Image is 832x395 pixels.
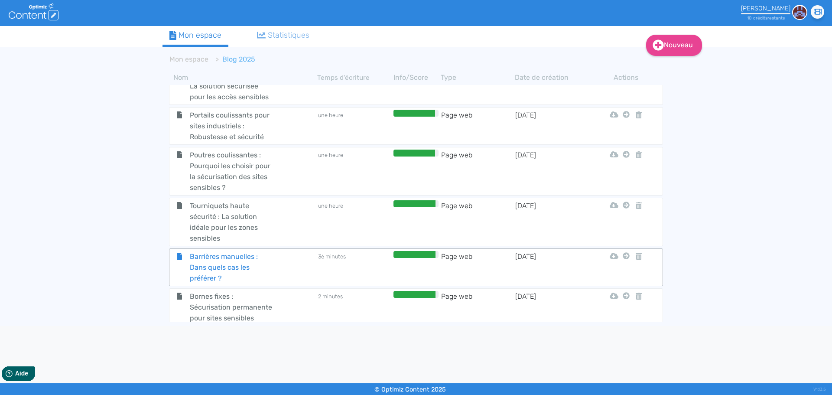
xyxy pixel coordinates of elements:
td: [DATE] [515,291,589,323]
td: Page web [441,110,515,142]
span: Bornes fixes : Sécurisation permanente pour sites sensibles [183,291,281,323]
td: Page web [441,251,515,284]
a: Mon espace [162,26,228,47]
td: une heure [317,200,391,244]
div: Mon espace [169,29,221,41]
div: Statistiques [257,29,310,41]
td: 2 heures [317,70,391,102]
th: Info/Score [391,72,441,83]
span: Aide [44,7,57,14]
a: Nouveau [646,35,702,56]
td: 36 minutes [317,251,391,284]
span: Obstacles escamotables : La solution sécurisée pour les accès sensibles [183,70,281,102]
th: Date de création [515,72,589,83]
a: Mon espace [169,55,208,63]
small: © Optimiz Content 2025 [374,386,446,393]
td: Page web [441,150,515,193]
td: [DATE] [515,70,589,102]
span: Tourniquets haute sécurité : La solution idéale pour les zones sensibles [183,200,281,244]
span: Poutres coulissantes : Pourquoi les choisir pour la sécurisation des sites sensibles ? [183,150,281,193]
td: [DATE] [515,251,589,284]
img: bbd64cf9c4f3f2d1675da0e3d61850b3 [792,5,807,20]
td: Page web [441,291,515,323]
th: Actions [621,72,632,83]
span: s [765,15,767,21]
a: Statistiques [250,26,317,45]
th: Nom [169,72,317,83]
td: une heure [317,110,391,142]
nav: breadcrumb [162,49,596,70]
td: [DATE] [515,200,589,244]
td: [DATE] [515,150,589,193]
span: Barrières manuelles : Dans quels cas les préférer ? [183,251,281,284]
span: s [783,15,785,21]
span: Portails coulissants pour sites industriels : Robustesse et sécurité [183,110,281,142]
td: [DATE] [515,110,589,142]
div: V1.13.5 [813,383,825,395]
div: [PERSON_NAME] [741,5,790,12]
th: Temps d'écriture [317,72,391,83]
td: Page web [441,200,515,244]
td: une heure [317,150,391,193]
small: 10 crédit restant [747,15,785,21]
td: 2 minutes [317,291,391,323]
li: Blog 2025 [208,54,255,65]
th: Type [441,72,515,83]
td: Page web [441,70,515,102]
